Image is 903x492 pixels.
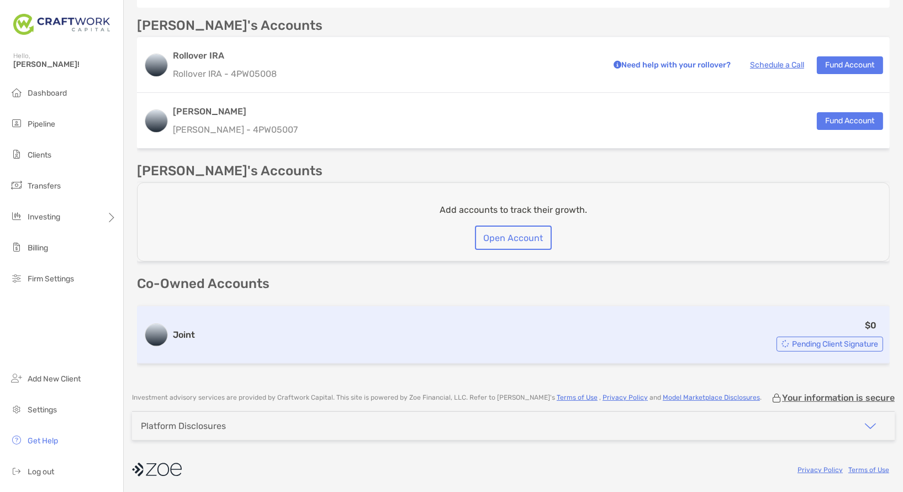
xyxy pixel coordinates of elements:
img: clients icon [10,148,23,161]
span: Billing [28,243,48,253]
p: [PERSON_NAME] - 4PW05007 [173,123,298,137]
h3: Joint [173,328,195,342]
span: Dashboard [28,88,67,98]
span: Add New Client [28,374,81,384]
p: Your information is secure [782,392,895,403]
span: Firm Settings [28,274,74,284]
img: company logo [132,457,182,482]
img: transfers icon [10,179,23,192]
img: Zoe Logo [13,4,110,44]
p: $0 [865,318,876,332]
img: add_new_client icon [10,371,23,385]
img: billing icon [10,240,23,254]
img: settings icon [10,402,23,416]
span: Pipeline [28,119,55,129]
img: pipeline icon [10,117,23,130]
img: dashboard icon [10,86,23,99]
h3: [PERSON_NAME] [173,105,298,118]
p: Co-Owned Accounts [137,277,890,291]
p: [PERSON_NAME]'s Accounts [137,19,323,33]
a: Privacy Policy [603,394,648,401]
button: Fund Account [817,112,883,130]
img: Account Status icon [781,340,789,348]
span: Pending Client Signature [792,341,878,347]
p: Investment advisory services are provided by Craftwork Capital . This site is powered by Zoe Fina... [132,394,762,402]
a: Terms of Use [848,466,889,474]
div: Platform Disclosures [141,421,226,431]
span: Clients [28,150,51,160]
img: logout icon [10,464,23,478]
span: [PERSON_NAME]! [13,60,117,69]
p: [PERSON_NAME]'s Accounts [137,164,323,178]
p: Rollover IRA - 4PW05008 [173,67,598,81]
span: Get Help [28,436,58,446]
img: logo account [145,54,167,76]
img: icon arrow [864,420,877,433]
img: investing icon [10,210,23,223]
span: Log out [28,467,54,477]
a: Model Marketplace Disclosures [663,394,760,401]
img: firm-settings icon [10,271,23,285]
span: Settings [28,405,57,415]
img: get-help icon [10,433,23,447]
span: Transfers [28,181,61,191]
img: logo account [145,324,167,346]
a: Terms of Use [557,394,598,401]
a: Schedule a Call [750,60,804,70]
p: Need help with your rollover? [611,58,731,72]
button: Open Account [475,226,552,250]
h3: Rollover IRA [173,49,598,62]
button: Fund Account [817,56,883,74]
p: Add accounts to track their growth. [440,203,587,217]
a: Privacy Policy [798,466,843,474]
span: Investing [28,212,60,222]
img: logo account [145,110,167,132]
